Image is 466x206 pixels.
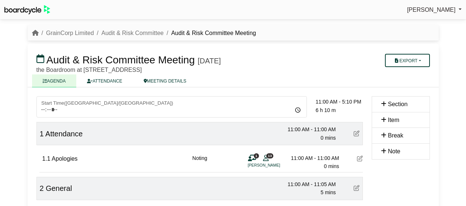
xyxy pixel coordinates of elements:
span: [PERSON_NAME] [407,7,456,13]
li: [PERSON_NAME] [248,162,303,168]
a: MEETING DETAILS [133,74,197,87]
div: [DATE] [198,56,221,65]
a: Audit & Risk Committee [101,30,164,36]
nav: breadcrumb [32,28,256,38]
span: 1 [40,130,44,138]
span: Audit & Risk Committee Meeting [46,54,195,66]
li: Audit & Risk Committee Meeting [164,28,256,38]
a: AGENDA [32,74,77,87]
span: General [46,184,72,192]
span: Note [388,148,400,154]
span: Break [388,132,403,139]
div: 11:00 AM - 5:10 PM [316,98,367,106]
span: Section [388,101,407,107]
span: 1.1 [42,156,50,162]
span: 0 mins [320,135,336,141]
span: 0 mins [324,163,339,169]
span: 13 [266,153,273,158]
div: Noting [192,154,207,171]
span: Item [388,117,399,123]
span: 6 h 10 m [316,107,336,113]
button: Export [385,54,430,67]
span: Apologies [52,156,77,162]
div: 11:00 AM - 11:05 AM [284,180,336,188]
a: [PERSON_NAME] [407,5,462,15]
div: 11:00 AM - 11:00 AM [288,154,339,162]
span: 2 [40,184,44,192]
a: GrainCorp Limited [46,30,94,36]
span: 1 [254,153,259,158]
span: the Boardroom at [STREET_ADDRESS] [36,67,142,73]
a: ATTENDANCE [76,74,133,87]
div: 11:00 AM - 11:00 AM [284,125,336,133]
img: BoardcycleBlackGreen-aaafeed430059cb809a45853b8cf6d952af9d84e6e89e1f1685b34bfd5cb7d64.svg [4,5,50,14]
span: Attendance [45,130,83,138]
span: 5 mins [320,189,336,195]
